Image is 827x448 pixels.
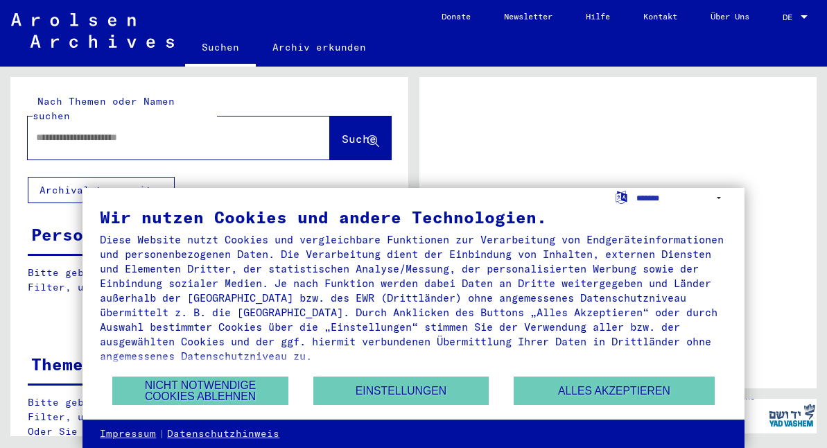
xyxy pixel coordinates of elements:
button: Alles akzeptieren [514,377,714,405]
span: DE [783,12,798,22]
button: Archival tree units [28,177,175,203]
a: Datenschutzhinweis [167,427,279,441]
a: Archiv erkunden [256,31,383,64]
label: Sprache auswählen [614,190,629,203]
div: Diese Website nutzt Cookies und vergleichbare Funktionen zur Verarbeitung von Endgeräteinformatio... [100,232,726,363]
div: Wir nutzen Cookies und andere Technologien. [100,209,726,225]
img: Arolsen_neg.svg [11,13,174,48]
div: Themen [31,352,94,377]
img: yv_logo.png [766,398,818,433]
div: Personen [31,222,114,247]
a: Suchen [185,31,256,67]
p: Bitte geben Sie einen Suchbegriff ein oder nutzen Sie die Filter, um Suchertreffer zu erhalten. [28,266,390,295]
span: Suche [342,132,376,146]
button: Einstellungen [313,377,489,405]
p: Bitte geben Sie einen Suchbegriff ein oder nutzen Sie die Filter, um Suchertreffer zu erhalten. O... [28,395,391,439]
button: Suche [330,117,391,160]
select: Sprache auswählen [636,188,727,208]
a: Impressum [100,427,156,441]
button: Nicht notwendige Cookies ablehnen [112,377,288,405]
mat-label: Nach Themen oder Namen suchen [33,95,175,122]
